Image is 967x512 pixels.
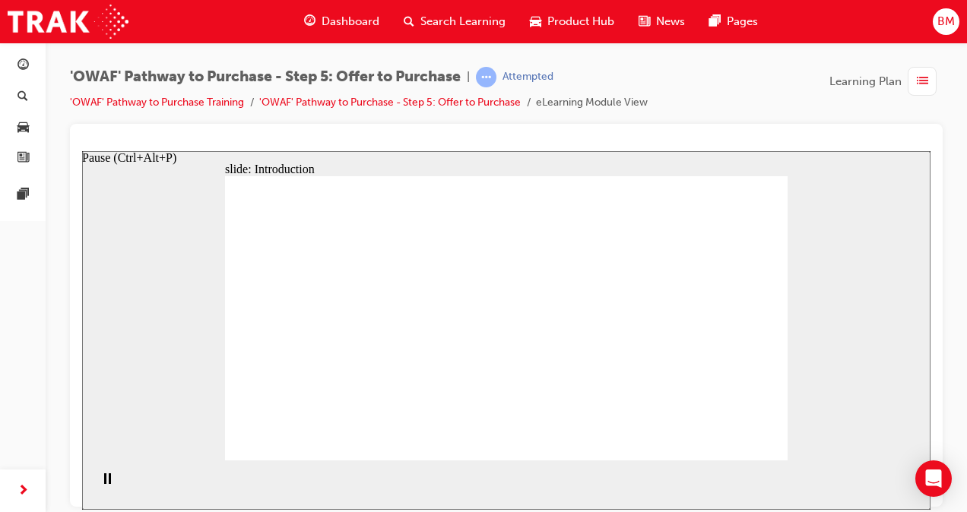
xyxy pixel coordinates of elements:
[404,12,414,31] span: search-icon
[8,321,33,347] button: Pause (Ctrl+Alt+P)
[17,152,29,166] span: news-icon
[829,73,902,90] span: Learning Plan
[503,70,553,84] div: Attempted
[917,72,928,91] span: list-icon
[17,90,28,104] span: search-icon
[476,67,496,87] span: learningRecordVerb_ATTEMPT-icon
[626,6,697,37] a: news-iconNews
[518,6,626,37] a: car-iconProduct Hub
[322,13,379,30] span: Dashboard
[933,8,959,35] button: BM
[8,309,33,359] div: playback controls
[656,13,685,30] span: News
[547,13,614,30] span: Product Hub
[420,13,506,30] span: Search Learning
[536,94,648,112] li: eLearning Module View
[467,68,470,86] span: |
[17,59,29,73] span: guage-icon
[8,5,128,39] img: Trak
[70,68,461,86] span: 'OWAF' Pathway to Purchase - Step 5: Offer to Purchase
[17,121,29,134] span: car-icon
[937,13,955,30] span: BM
[915,460,952,497] div: Open Intercom Messenger
[530,12,541,31] span: car-icon
[17,188,29,202] span: pages-icon
[829,67,943,96] button: Learning Plan
[292,6,392,37] a: guage-iconDashboard
[304,12,315,31] span: guage-icon
[259,96,521,109] a: 'OWAF' Pathway to Purchase - Step 5: Offer to Purchase
[17,482,29,501] span: next-icon
[70,96,244,109] a: 'OWAF' Pathway to Purchase Training
[392,6,518,37] a: search-iconSearch Learning
[639,12,650,31] span: news-icon
[727,13,758,30] span: Pages
[697,6,770,37] a: pages-iconPages
[709,12,721,31] span: pages-icon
